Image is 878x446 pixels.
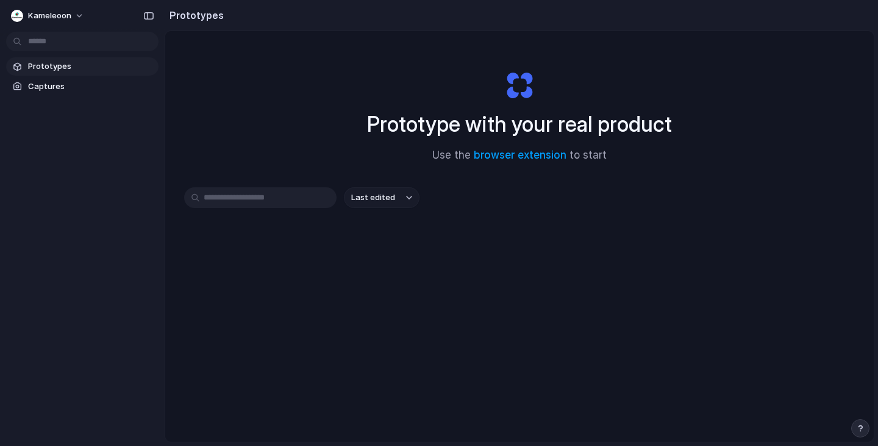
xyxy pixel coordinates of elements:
[28,10,71,22] span: Kameleoon
[6,57,159,76] a: Prototypes
[28,81,154,93] span: Captures
[351,192,395,204] span: Last edited
[367,108,672,140] h1: Prototype with your real product
[6,77,159,96] a: Captures
[474,149,566,161] a: browser extension
[165,8,224,23] h2: Prototypes
[432,148,607,164] span: Use the to start
[28,60,154,73] span: Prototypes
[6,6,90,26] button: Kameleoon
[344,187,419,208] button: Last edited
